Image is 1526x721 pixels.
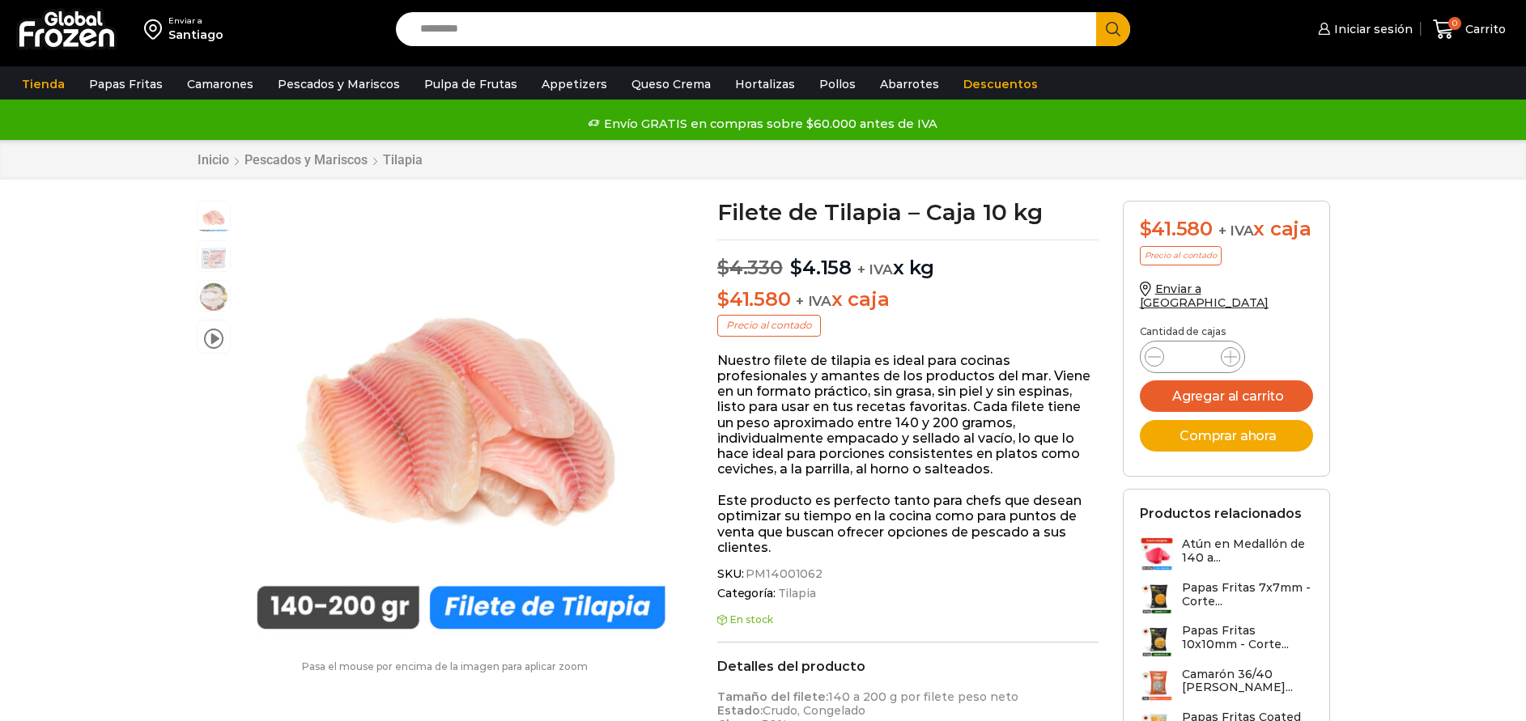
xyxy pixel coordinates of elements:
[717,703,763,718] strong: Estado:
[1140,624,1313,659] a: Papas Fritas 10x10mm - Corte...
[717,287,790,311] bdi: 41.580
[1140,246,1222,265] p: Precio al contado
[1330,21,1413,37] span: Iniciar sesión
[244,152,368,168] a: Pescados y Mariscos
[533,69,615,100] a: Appetizers
[168,15,223,27] div: Enviar a
[1182,668,1313,695] h3: Camarón 36/40 [PERSON_NAME]...
[857,261,893,278] span: + IVA
[197,152,423,168] nav: Breadcrumb
[1140,668,1313,702] a: Camarón 36/40 [PERSON_NAME]...
[144,15,168,43] img: address-field-icon.svg
[1140,420,1313,452] button: Comprar ahora
[743,567,823,581] span: PM14001062
[717,287,729,311] span: $
[790,256,852,279] bdi: 4.158
[1461,21,1506,37] span: Carrito
[1140,218,1313,241] div: x caja
[727,69,803,100] a: Hortalizas
[179,69,261,100] a: Camarones
[198,281,230,313] span: plato-tilapia
[382,152,423,168] a: Tilapia
[717,315,821,336] p: Precio al contado
[717,256,729,279] span: $
[1140,506,1302,521] h2: Productos relacionados
[198,201,230,234] span: tilapia-filete
[717,201,1099,223] h1: Filete de Tilapia – Caja 10 kg
[811,69,864,100] a: Pollos
[1140,537,1313,572] a: Atún en Medallón de 140 a...
[1096,12,1130,46] button: Search button
[1140,326,1313,337] p: Cantidad de cajas
[1429,11,1510,49] a: 0 Carrito
[270,69,408,100] a: Pescados y Mariscos
[717,240,1099,280] p: x kg
[197,152,230,168] a: Inicio
[239,201,683,645] img: tilapia-filete
[717,256,783,279] bdi: 4.330
[1140,217,1213,240] bdi: 41.580
[416,69,525,100] a: Pulpa de Frutas
[717,288,1099,312] p: x caja
[796,293,831,309] span: + IVA
[717,689,828,704] strong: Tamaño del filete:
[955,69,1046,100] a: Descuentos
[717,614,1099,626] p: En stock
[239,201,683,645] div: 1 / 4
[1182,624,1313,651] h3: Papas Fritas 10x10mm - Corte...
[1218,223,1254,239] span: + IVA
[717,659,1099,674] h2: Detalles del producto
[197,661,694,672] p: Pasa el mouse por encima de la imagen para aplicar zoom
[776,587,816,600] a: Tilapia
[198,241,230,274] span: tilapia-4
[717,493,1099,555] p: Este producto es perfecto tanto para chefs que desean optimizar su tiempo en la cocina como para ...
[1140,217,1152,240] span: $
[790,256,802,279] span: $
[1140,380,1313,412] button: Agregar al carrito
[1448,17,1461,30] span: 0
[717,567,1099,581] span: SKU:
[14,69,73,100] a: Tienda
[81,69,171,100] a: Papas Fritas
[1182,537,1313,565] h3: Atún en Medallón de 140 a...
[872,69,947,100] a: Abarrotes
[1140,581,1313,616] a: Papas Fritas 7x7mm - Corte...
[1314,13,1413,45] a: Iniciar sesión
[623,69,719,100] a: Queso Crema
[717,353,1099,477] p: Nuestro filete de tilapia es ideal para cocinas profesionales y amantes de los productos del mar....
[1177,346,1208,368] input: Product quantity
[717,587,1099,600] span: Categoría:
[1140,282,1269,310] a: Enviar a [GEOGRAPHIC_DATA]
[168,27,223,43] div: Santiago
[1182,581,1313,609] h3: Papas Fritas 7x7mm - Corte...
